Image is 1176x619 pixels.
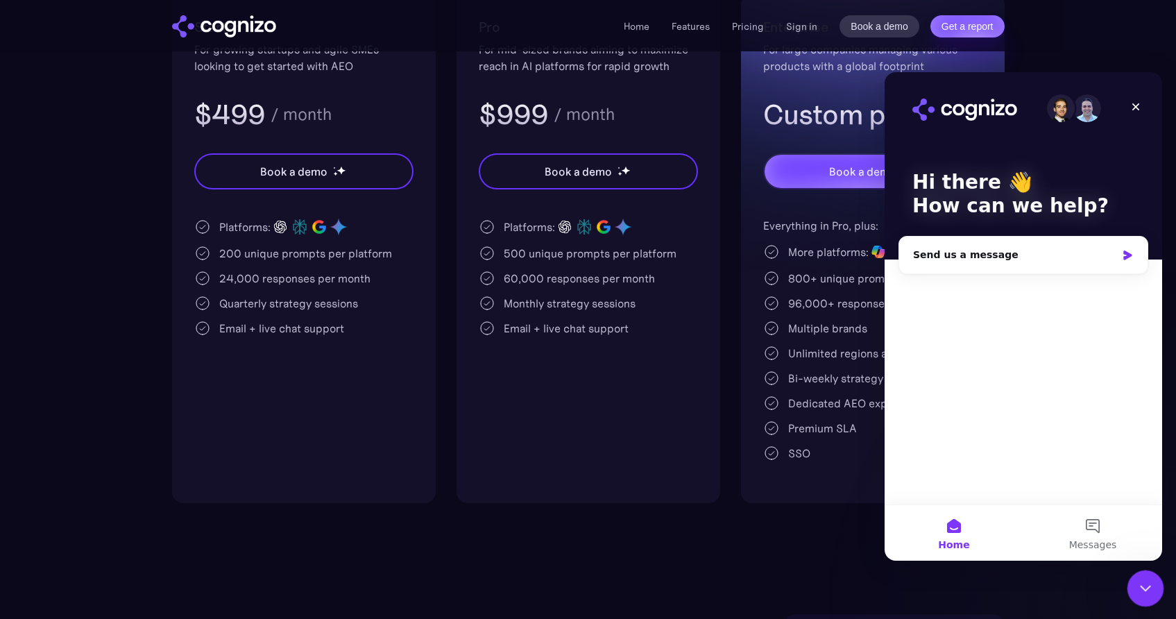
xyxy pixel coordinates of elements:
[788,370,930,387] div: Bi-weekly strategy sessions
[788,244,869,260] div: More platforms:
[39,22,68,33] div: v 4.0.25
[788,295,946,312] div: 96,000+ responses per month
[219,270,370,287] div: 24,000 responses per month
[617,171,622,176] img: star
[333,167,335,169] img: star
[219,219,271,235] div: Platforms:
[763,153,982,189] a: Book a demostarstarstar
[672,20,710,33] a: Features
[763,41,982,74] div: For large companies managing various products with a global footprint
[732,20,764,33] a: Pricing
[22,36,33,47] img: website_grey.svg
[788,445,810,461] div: SSO
[219,295,358,312] div: Quarterly strategy sessions
[153,82,234,91] div: Keywords by Traffic
[840,15,919,37] a: Book a demo
[763,217,982,234] div: Everything in Pro, plus:
[829,163,896,180] div: Book a demo
[504,219,555,235] div: Platforms:
[336,166,346,175] img: star
[617,167,620,169] img: star
[545,163,611,180] div: Book a demo
[260,163,327,180] div: Book a demo
[624,20,649,33] a: Home
[37,80,49,92] img: tab_domain_overview_orange.svg
[172,15,276,37] a: home
[479,41,698,74] div: For mid-sized brands aiming to maximize reach in AI platforms for rapid growth
[22,22,33,33] img: logo_orange.svg
[333,171,338,176] img: star
[53,82,124,91] div: Domain Overview
[930,15,1005,37] a: Get a report
[788,395,902,412] div: Dedicated AEO expert
[788,270,968,287] div: 800+ unique prompts per platform
[219,245,392,262] div: 200 unique prompts per platform
[788,420,857,436] div: Premium SLA
[504,270,655,287] div: 60,000 responses per month
[138,80,149,92] img: tab_keywords_by_traffic_grey.svg
[1127,570,1164,607] iframe: Intercom live chat
[621,166,630,175] img: star
[885,72,1162,561] iframe: Intercom live chat
[172,15,276,37] img: cognizo logo
[36,36,99,47] div: Domain: [URL]
[504,295,636,312] div: Monthly strategy sessions
[194,96,266,133] h3: $499
[504,320,629,337] div: Email + live chat support
[554,106,615,123] div: / month
[194,41,414,74] div: For growing startups and agile SMEs looking to get started with AEO
[788,320,867,337] div: Multiple brands
[786,18,817,35] a: Sign in
[788,345,955,362] div: Unlimited regions and languages
[271,106,332,123] div: / month
[504,245,676,262] div: 500 unique prompts per platform
[219,320,344,337] div: Email + live chat support
[479,96,549,133] h3: $999
[194,153,414,189] a: Book a demostarstarstar
[479,153,698,189] a: Book a demostarstarstar
[763,96,982,133] h3: Custom pricing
